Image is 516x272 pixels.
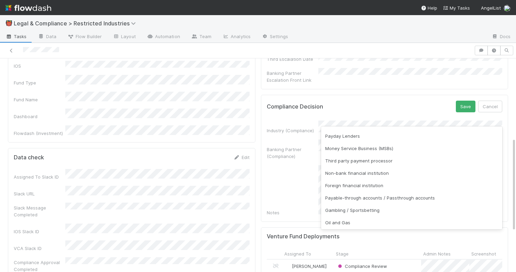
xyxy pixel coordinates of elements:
[471,250,496,257] span: Screenshot
[292,263,327,269] span: [PERSON_NAME]
[14,113,65,120] div: Dashboard
[6,2,51,14] img: logo-inverted-e16ddd16eac7371096b0.svg
[267,233,340,240] h5: Venture Fund Deployments
[6,33,27,40] span: Tasks
[321,204,503,216] div: Gambling / Sportsbetting
[186,32,217,43] a: Team
[14,130,65,137] div: Flowdash (Investment)
[481,5,501,11] span: AngelList
[337,263,387,270] div: Compliance Review
[267,70,318,83] div: Banking Partner Escalation Front Link
[14,204,65,218] div: Slack Message Completed
[423,250,451,257] span: Admin Notes
[217,32,256,43] a: Analytics
[321,179,503,192] div: Foreign financial institution
[14,245,65,252] div: VCA Slack ID
[67,33,102,40] span: Flow Builder
[321,216,503,229] div: Oil and Gas
[107,32,141,43] a: Layout
[321,155,503,167] div: Third party payment processor
[14,173,65,180] div: Assigned To Slack ID
[14,154,44,161] h5: Data check
[337,263,387,269] span: Compliance Review
[486,32,516,43] a: Docs
[256,32,294,43] a: Settings
[321,130,503,142] div: Payday Lenders
[233,155,250,160] a: Edit
[267,56,318,63] div: Third Escalation Date
[285,263,291,269] img: avatar_6db445ce-3f56-49af-8247-57cf2b85f45b.png
[456,101,475,112] button: Save
[14,79,65,86] div: Fund Type
[285,263,327,270] div: [PERSON_NAME]
[321,167,503,179] div: Non-bank financial institution
[14,20,139,27] span: Legal & Compliance > Restricted Industries
[421,4,437,11] div: Help
[443,4,470,11] a: My Tasks
[62,32,107,43] a: Flow Builder
[267,103,323,110] h5: Compliance Decision
[443,5,470,11] span: My Tasks
[267,127,318,134] div: Industry (Compliance)
[504,5,510,12] img: avatar_c545aa83-7101-4841-8775-afeaaa9cc762.png
[336,250,349,257] span: Stage
[14,190,65,197] div: Slack URL
[267,146,318,160] div: Banking Partner (Compliance)
[321,192,503,204] div: Payable-through accounts / Passthrough accounts
[14,96,65,103] div: Fund Name
[267,209,318,216] div: Notes
[6,20,12,26] span: 👹
[321,229,503,241] div: Weapons
[14,63,65,69] div: IOS
[321,142,503,155] div: Money Service Business (MSBs)
[284,250,311,257] span: Assigned To
[478,101,502,112] button: Cancel
[32,32,62,43] a: Data
[14,228,65,235] div: IOS Slack ID
[141,32,186,43] a: Automation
